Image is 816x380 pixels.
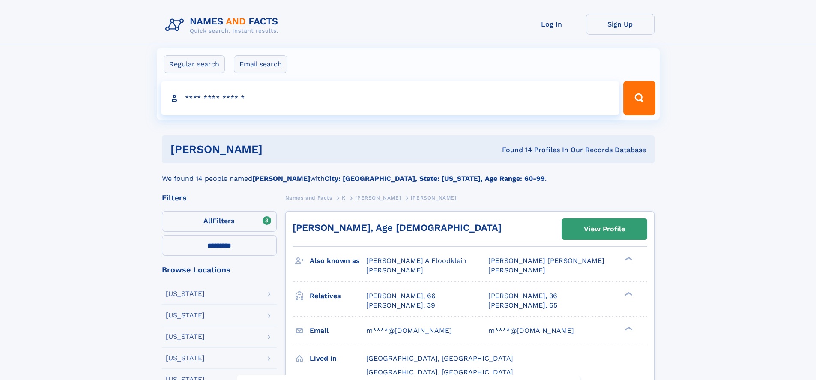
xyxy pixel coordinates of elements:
[162,211,277,232] label: Filters
[161,81,620,115] input: search input
[310,289,366,303] h3: Relatives
[366,354,513,362] span: [GEOGRAPHIC_DATA], [GEOGRAPHIC_DATA]
[488,291,557,301] a: [PERSON_NAME], 36
[166,333,205,340] div: [US_STATE]
[166,290,205,297] div: [US_STATE]
[293,222,502,233] a: [PERSON_NAME], Age [DEMOGRAPHIC_DATA]
[366,257,466,265] span: [PERSON_NAME] A Floodklein
[203,217,212,225] span: All
[325,174,545,183] b: City: [GEOGRAPHIC_DATA], State: [US_STATE], Age Range: 60-99
[562,219,647,239] a: View Profile
[382,145,646,155] div: Found 14 Profiles In Our Records Database
[366,291,436,301] a: [PERSON_NAME], 66
[162,266,277,274] div: Browse Locations
[164,55,225,73] label: Regular search
[162,14,285,37] img: Logo Names and Facts
[488,257,604,265] span: [PERSON_NAME] [PERSON_NAME]
[310,254,366,268] h3: Also known as
[488,266,545,274] span: [PERSON_NAME]
[517,14,586,35] a: Log In
[342,192,346,203] a: K
[310,351,366,366] h3: Lived in
[366,301,435,310] a: [PERSON_NAME], 39
[355,192,401,203] a: [PERSON_NAME]
[623,326,633,331] div: ❯
[285,192,332,203] a: Names and Facts
[162,194,277,202] div: Filters
[342,195,346,201] span: K
[623,81,655,115] button: Search Button
[252,174,310,183] b: [PERSON_NAME]
[366,266,423,274] span: [PERSON_NAME]
[488,301,557,310] a: [PERSON_NAME], 65
[623,291,633,296] div: ❯
[162,163,655,184] div: We found 14 people named with .
[623,256,633,262] div: ❯
[355,195,401,201] span: [PERSON_NAME]
[166,355,205,362] div: [US_STATE]
[584,219,625,239] div: View Profile
[366,368,513,376] span: [GEOGRAPHIC_DATA], [GEOGRAPHIC_DATA]
[166,312,205,319] div: [US_STATE]
[170,144,383,155] h1: [PERSON_NAME]
[411,195,457,201] span: [PERSON_NAME]
[586,14,655,35] a: Sign Up
[234,55,287,73] label: Email search
[310,323,366,338] h3: Email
